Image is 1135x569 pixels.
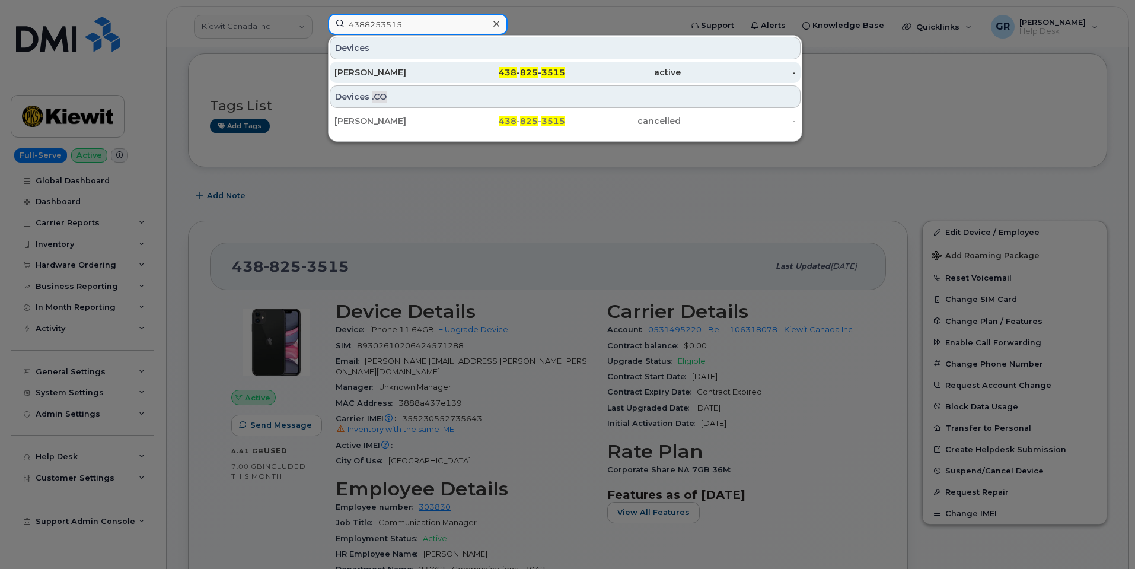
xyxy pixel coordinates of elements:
[372,91,387,103] span: .CO
[681,115,796,127] div: -
[499,67,517,78] span: 438
[520,67,538,78] span: 825
[541,67,565,78] span: 3515
[330,37,801,59] div: Devices
[565,115,681,127] div: cancelled
[330,62,801,83] a: [PERSON_NAME]438-825-3515active-
[541,116,565,126] span: 3515
[334,66,450,78] div: [PERSON_NAME]
[334,115,450,127] div: [PERSON_NAME]
[1083,517,1126,560] iframe: Messenger Launcher
[499,116,517,126] span: 438
[565,66,681,78] div: active
[450,115,566,127] div: - -
[330,85,801,108] div: Devices
[681,66,796,78] div: -
[520,116,538,126] span: 825
[450,66,566,78] div: - -
[330,110,801,132] a: [PERSON_NAME]438-825-3515cancelled-
[328,14,508,35] input: Find something...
